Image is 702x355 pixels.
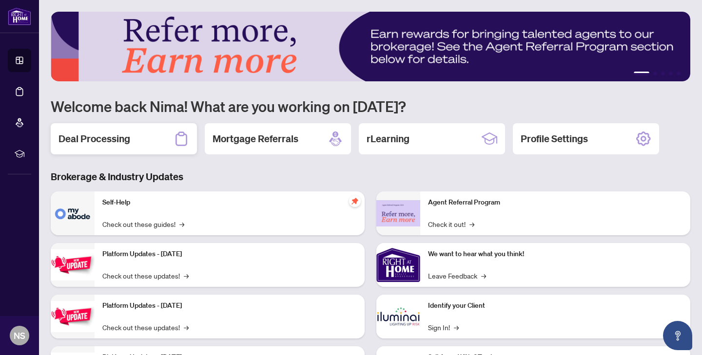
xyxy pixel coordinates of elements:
[428,322,459,333] a: Sign In!→
[51,170,690,184] h3: Brokerage & Industry Updates
[14,329,25,342] span: NS
[51,97,690,115] h1: Welcome back Nima! What are you working on [DATE]?
[454,322,459,333] span: →
[102,322,189,333] a: Check out these updates!→
[8,7,31,25] img: logo
[102,197,357,208] p: Self-Help
[653,72,657,75] button: 2
[184,270,189,281] span: →
[184,322,189,333] span: →
[677,72,681,75] button: 5
[367,132,409,146] h2: rLearning
[376,243,420,287] img: We want to hear what you think!
[428,197,682,208] p: Agent Referral Program
[51,12,690,81] img: Slide 0
[102,249,357,260] p: Platform Updates - [DATE]
[58,132,130,146] h2: Deal Processing
[428,219,474,229] a: Check it out!→
[51,301,95,332] img: Platform Updates - July 8, 2025
[428,300,682,311] p: Identify your Client
[669,72,673,75] button: 4
[213,132,298,146] h2: Mortgage Referrals
[428,270,486,281] a: Leave Feedback→
[661,72,665,75] button: 3
[634,72,649,75] button: 1
[102,219,184,229] a: Check out these guides!→
[428,249,682,260] p: We want to hear what you think!
[481,270,486,281] span: →
[102,300,357,311] p: Platform Updates - [DATE]
[663,321,692,350] button: Open asap
[102,270,189,281] a: Check out these updates!→
[521,132,588,146] h2: Profile Settings
[376,200,420,227] img: Agent Referral Program
[51,191,95,235] img: Self-Help
[469,219,474,229] span: →
[179,219,184,229] span: →
[349,195,361,207] span: pushpin
[376,295,420,338] img: Identify your Client
[51,249,95,280] img: Platform Updates - July 21, 2025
